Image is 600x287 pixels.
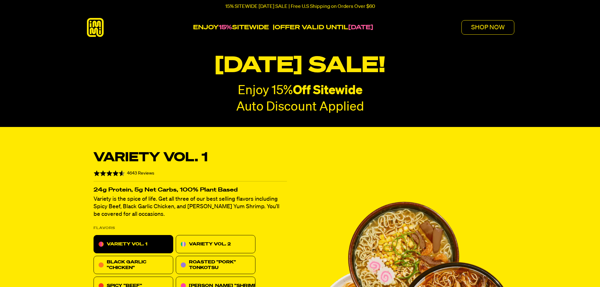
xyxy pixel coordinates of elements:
[181,242,186,247] img: icon-variety-vol2.svg
[471,24,505,31] p: SHOP NOW
[94,196,279,217] span: Variety is the spice of life. Get all three of our best selling flavors including Spicy Beef, Bla...
[189,240,231,248] p: VARIETY VOL. 2
[236,100,364,114] p: Auto Discount Applied
[219,24,232,31] span: 15%
[94,235,173,253] div: VARIETY VOL. 1
[107,260,146,270] span: BLACK GARLIC "CHICKEN"
[238,84,363,97] p: Enjoy 15%
[120,54,480,78] p: [DATE] SALE!
[293,84,363,97] strong: Off Sitewide
[348,24,373,31] strong: [DATE]
[176,235,255,253] div: VARIETY VOL. 2
[275,24,348,31] strong: OFFER VALID UNTIL
[181,262,186,267] img: 57ed4456-roasted-pork-tonkotsu.svg
[94,224,115,232] p: FLAVORS
[193,24,373,31] p: ENJOY SITEWIDE |
[176,256,255,274] div: ROASTED "PORK" TONKOTSU
[94,256,173,274] div: BLACK GARLIC "CHICKEN"
[94,150,208,165] p: Variety Vol. 1
[86,18,105,37] img: immi-logo.svg
[94,188,287,192] p: 24g Protein, 5g Net Carbs, 100% Plant Based
[189,260,236,270] span: ROASTED "PORK" TONKOTSU
[99,242,104,247] img: icon-variety-vol-1.svg
[107,240,147,248] p: VARIETY VOL. 1
[461,20,514,35] button: SHOP NOW
[225,4,375,9] p: 15% SITEWIDE [DATE] SALE | Free U.S Shipping on Orders Over $60
[99,262,104,267] img: icon-black-garlic-chicken.svg
[127,171,154,175] span: 4643 Reviews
